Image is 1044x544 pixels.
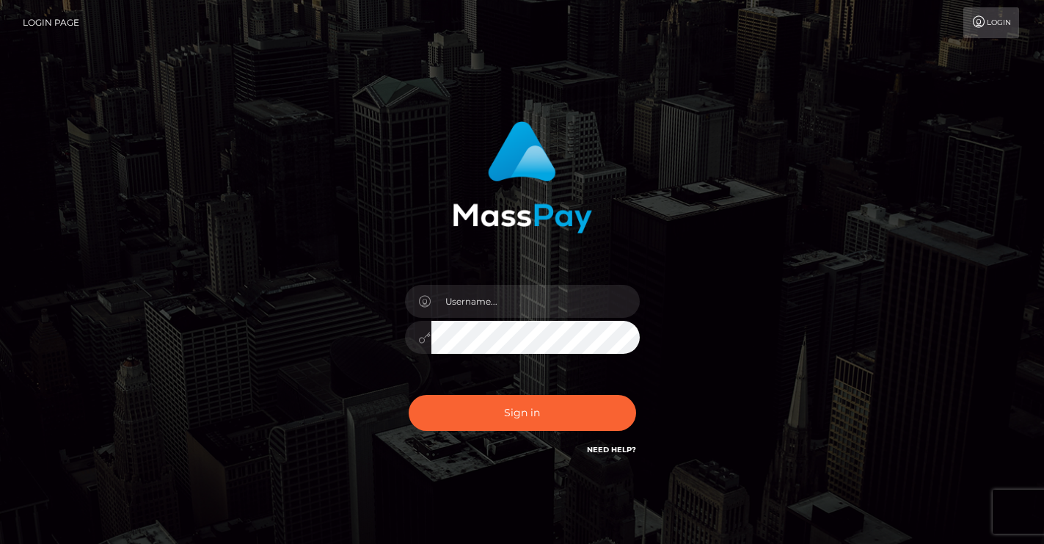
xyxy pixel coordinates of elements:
[587,445,636,454] a: Need Help?
[409,395,636,431] button: Sign in
[963,7,1019,38] a: Login
[453,121,592,233] img: MassPay Login
[431,285,640,318] input: Username...
[23,7,79,38] a: Login Page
